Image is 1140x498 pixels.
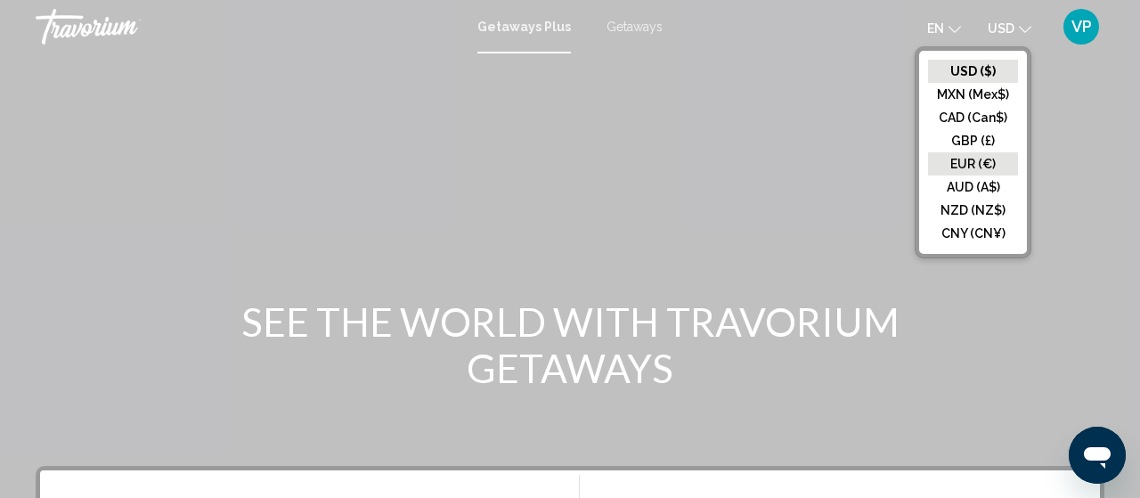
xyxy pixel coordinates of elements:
[928,60,1018,83] button: USD ($)
[928,129,1018,152] button: GBP (£)
[236,298,904,391] h1: SEE THE WORLD WITH TRAVORIUM GETAWAYS
[928,199,1018,222] button: NZD (NZ$)
[928,176,1018,199] button: AUD (A$)
[927,21,944,36] span: en
[477,20,571,34] a: Getaways Plus
[607,20,663,34] a: Getaways
[1058,8,1104,45] button: User Menu
[988,21,1014,36] span: USD
[928,83,1018,106] button: MXN (Mex$)
[36,9,460,45] a: Travorium
[928,106,1018,129] button: CAD (Can$)
[1071,18,1092,36] span: VP
[928,222,1018,245] button: CNY (CN¥)
[988,15,1031,41] button: Change currency
[928,152,1018,176] button: EUR (€)
[927,15,961,41] button: Change language
[1069,427,1126,484] iframe: Bouton de lancement de la fenêtre de messagerie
